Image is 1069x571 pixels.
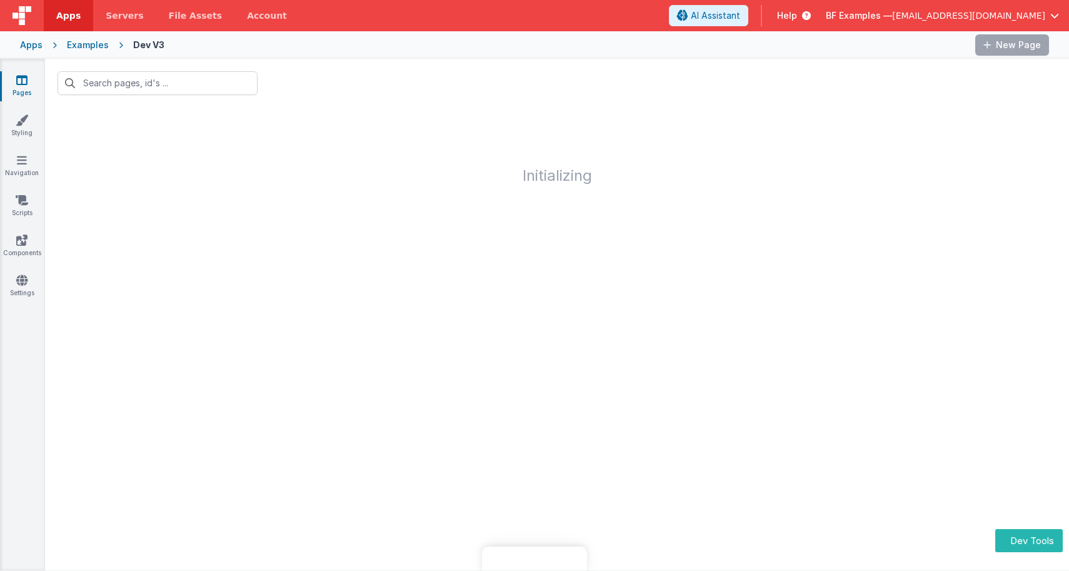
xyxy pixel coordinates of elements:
[975,34,1049,56] button: New Page
[995,529,1063,552] button: Dev Tools
[777,9,797,22] span: Help
[892,9,1045,22] span: [EMAIL_ADDRESS][DOMAIN_NAME]
[45,108,1069,184] h1: Initializing
[56,9,81,22] span: Apps
[691,9,740,22] span: AI Assistant
[106,9,143,22] span: Servers
[58,71,258,95] input: Search pages, id's ...
[669,5,748,26] button: AI Assistant
[169,9,223,22] span: File Assets
[826,9,892,22] span: BF Examples —
[67,39,109,51] div: Examples
[826,9,1059,22] button: BF Examples — [EMAIL_ADDRESS][DOMAIN_NAME]
[20,39,43,51] div: Apps
[133,39,164,51] div: Dev V3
